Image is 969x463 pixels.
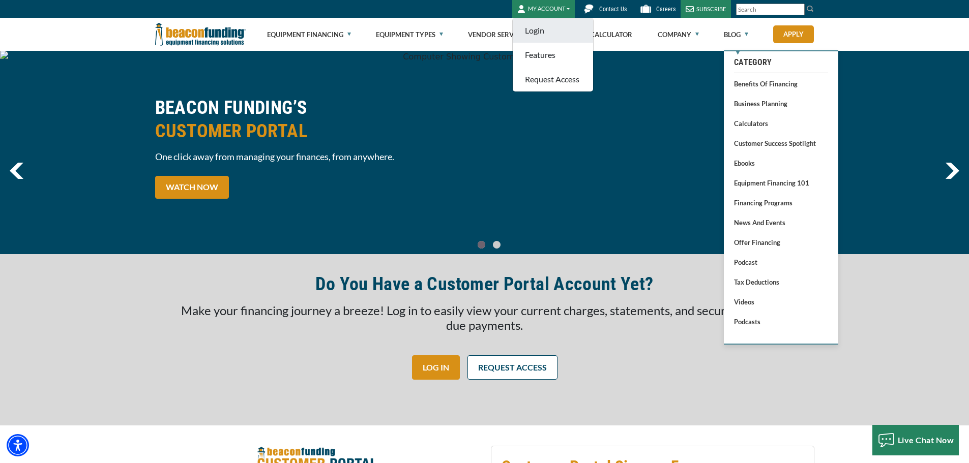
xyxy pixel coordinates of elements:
span: Live Chat Now [898,435,954,445]
h2: Do You Have a Customer Portal Account Yet? [315,272,653,296]
a: next [945,163,959,179]
span: Contact Us [599,6,627,13]
a: Features [513,43,593,67]
a: Apply [773,25,814,43]
a: Blog [724,18,748,51]
img: Beacon Funding Corporation logo [155,18,246,51]
h2: BEACON FUNDING’S [155,96,479,143]
a: Go To Slide 1 [491,240,503,249]
a: Business Planning [734,97,828,110]
a: Category [734,56,828,69]
a: REQUEST ACCESS [467,355,557,380]
a: Clear search text [794,6,802,14]
a: Offer Financing [734,236,828,249]
a: Finance Calculator [560,18,632,51]
a: LOG IN [412,355,460,380]
a: Equipment Financing 101 [734,176,828,189]
a: Benefits of Financing [734,77,828,90]
a: Equipment Types [376,18,443,51]
a: Videos [734,295,828,308]
a: Tax Deductions [734,275,828,288]
a: Customer Success Spotlight [734,137,828,149]
input: Search [736,4,805,15]
a: Go To Slide 0 [476,240,488,249]
span: One click away from managing your finances, from anywhere. [155,150,479,163]
span: Make your financing journey a breeze! Log in to easily view your current charges, statements, and... [181,303,788,332]
a: Request Access [513,67,593,91]
img: Right Navigator [945,163,959,179]
a: Financing Programs [734,196,828,209]
a: Calculators [734,117,828,130]
a: previous [10,163,23,179]
button: Live Chat Now [872,425,959,455]
a: Vendor Services [468,18,535,51]
a: Podcasts [734,315,828,328]
a: Company [658,18,699,51]
img: Search [806,5,814,13]
a: Login [513,18,593,43]
div: Accessibility Menu [7,434,29,456]
span: CUSTOMER PORTAL [155,119,479,143]
a: Equipment Financing [267,18,351,51]
a: WATCH NOW [155,176,229,199]
a: Podcast [734,256,828,268]
img: Left Navigator [10,163,23,179]
a: Ebooks [734,157,828,169]
span: Careers [656,6,676,13]
a: News and Events [734,216,828,229]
